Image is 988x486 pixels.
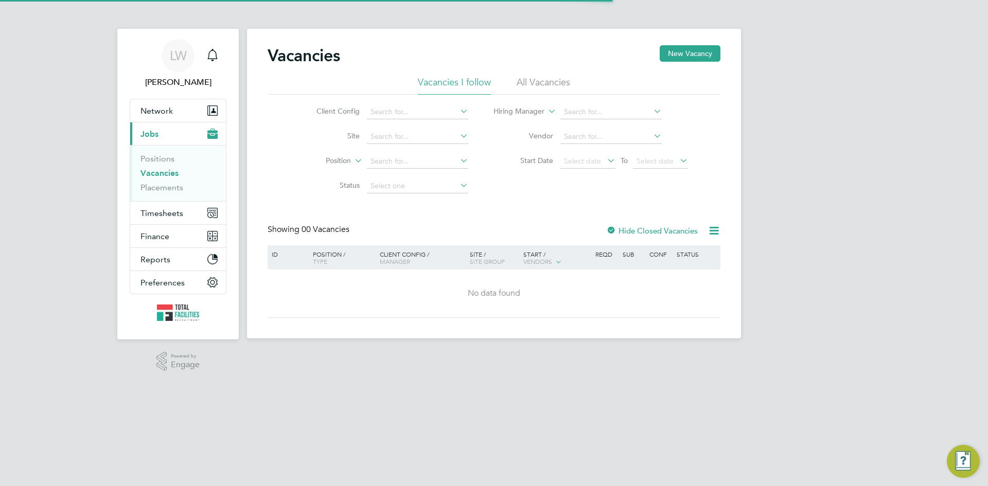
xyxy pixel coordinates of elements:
label: Site [301,131,360,140]
button: Engage Resource Center [947,445,980,478]
input: Search for... [560,130,662,144]
button: Jobs [130,122,226,145]
div: Site / [467,245,521,270]
label: Start Date [494,156,553,165]
button: New Vacancy [660,45,720,62]
a: Placements [140,183,183,192]
a: Go to home page [130,304,226,321]
div: Status [674,245,719,263]
a: Positions [140,154,174,164]
input: Search for... [560,105,662,119]
span: Type [313,257,327,265]
button: Timesheets [130,202,226,224]
input: Select one [367,179,468,193]
label: Hide Closed Vacancies [606,226,698,236]
div: Client Config / [377,245,467,270]
button: Preferences [130,271,226,294]
span: Vendors [523,257,552,265]
button: Reports [130,248,226,271]
button: Finance [130,225,226,247]
img: tfrecruitment-logo-retina.png [157,304,199,321]
div: Jobs [130,145,226,201]
li: All Vacancies [517,76,570,95]
div: Showing [268,224,351,235]
input: Search for... [367,154,468,169]
input: Search for... [367,130,468,144]
li: Vacancies I follow [418,76,491,95]
a: LW[PERSON_NAME] [130,39,226,88]
div: Conf [647,245,674,263]
span: Network [140,106,173,116]
a: Vacancies [140,168,179,178]
button: Network [130,99,226,122]
label: Position [292,156,351,166]
span: Jobs [140,129,158,139]
span: Reports [140,255,170,264]
label: Status [301,181,360,190]
label: Client Config [301,106,360,116]
a: Powered byEngage [156,352,200,371]
h2: Vacancies [268,45,340,66]
span: LW [170,49,187,62]
span: Select date [564,156,601,166]
div: ID [269,245,305,263]
span: To [617,154,631,167]
div: Start / [521,245,593,271]
span: 00 Vacancies [302,224,349,235]
nav: Main navigation [117,29,239,339]
span: Select date [637,156,674,166]
div: Position / [305,245,377,270]
div: Reqd [593,245,620,263]
span: Finance [140,231,169,241]
span: Louise Walsh [130,76,226,88]
span: Manager [380,257,410,265]
span: Engage [171,361,200,369]
label: Hiring Manager [485,106,544,117]
span: Site Group [470,257,505,265]
label: Vendor [494,131,553,140]
div: No data found [269,288,719,299]
span: Preferences [140,278,185,287]
span: Powered by [171,352,200,361]
input: Search for... [367,105,468,119]
div: Sub [620,245,647,263]
span: Timesheets [140,208,183,218]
